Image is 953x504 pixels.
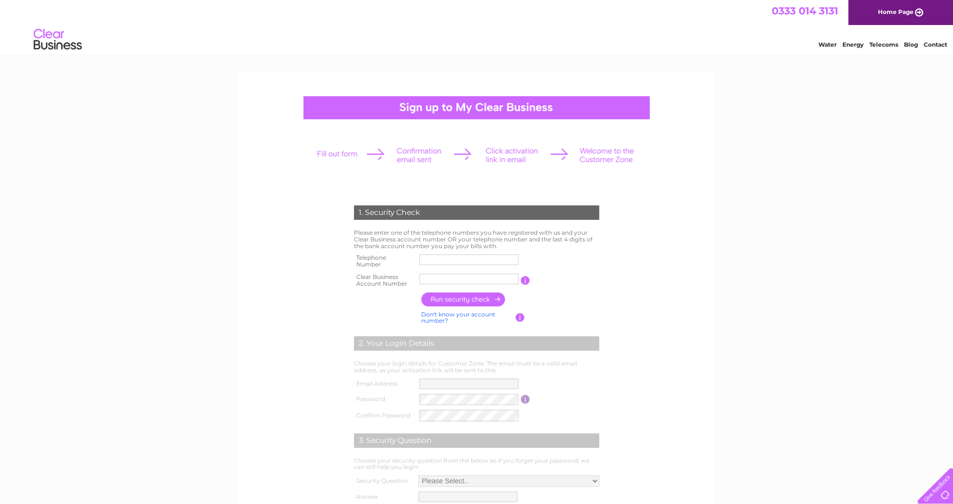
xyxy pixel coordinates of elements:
[869,41,898,48] a: Telecoms
[924,41,947,48] a: Contact
[351,391,417,408] th: Password
[351,358,602,376] td: Choose your login details for Customer Zone. The email must be a valid email address, as your act...
[515,313,525,322] input: Information
[904,41,918,48] a: Blog
[521,395,530,403] input: Information
[351,227,602,252] td: Please enter one of the telephone numbers you have registered with us and your Clear Business acc...
[772,5,838,17] a: 0333 014 3131
[354,433,599,448] div: 3. Security Question
[421,311,495,325] a: Don't know your account number?
[351,473,416,489] th: Security Question
[351,376,417,391] th: Email Address
[842,41,864,48] a: Energy
[354,205,599,220] div: 1. Security Check
[351,455,602,473] td: Choose your security question from the below so if you forget your password, we can still help yo...
[521,276,530,285] input: Information
[33,25,82,54] img: logo.png
[351,407,417,424] th: Confirm Password
[250,5,704,47] div: Clear Business is a trading name of Verastar Limited (registered in [GEOGRAPHIC_DATA] No. 3667643...
[818,41,837,48] a: Water
[354,336,599,351] div: 2. Your Login Details
[351,271,417,290] th: Clear Business Account Number
[351,252,417,271] th: Telephone Number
